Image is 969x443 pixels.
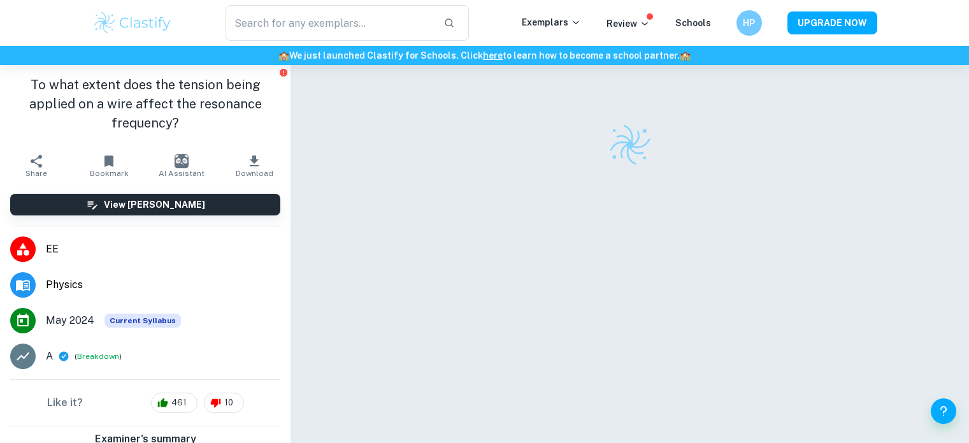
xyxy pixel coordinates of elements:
[145,148,218,184] button: AI Assistant
[25,169,47,178] span: Share
[46,349,53,364] p: A
[278,50,289,61] span: 🏫
[218,148,291,184] button: Download
[104,314,181,328] div: This exemplar is based on the current syllabus. Feel free to refer to it for inspiration/ideas wh...
[742,16,756,30] h6: HP
[77,351,119,362] button: Breakdown
[787,11,877,34] button: UPGRADE NOW
[159,169,205,178] span: AI Assistant
[236,169,273,178] span: Download
[736,10,762,36] button: HP
[46,277,280,293] span: Physics
[104,198,205,212] h6: View [PERSON_NAME]
[204,393,244,413] div: 10
[607,17,650,31] p: Review
[931,398,956,424] button: Help and Feedback
[151,393,197,413] div: 461
[46,242,280,257] span: EE
[73,148,145,184] button: Bookmark
[46,313,94,328] span: May 2024
[104,314,181,328] span: Current Syllabus
[10,75,280,133] h1: To what extent does the tension being applied on a wire affect the resonance frequency?
[680,50,691,61] span: 🏫
[483,50,503,61] a: here
[90,169,129,178] span: Bookmark
[175,154,189,168] img: AI Assistant
[608,122,652,167] img: Clastify logo
[164,396,194,409] span: 461
[278,68,288,77] button: Report issue
[217,396,240,409] span: 10
[226,5,434,41] input: Search for any exemplars...
[75,351,122,363] span: ( )
[522,15,581,29] p: Exemplars
[92,10,173,36] img: Clastify logo
[675,18,711,28] a: Schools
[3,48,966,62] h6: We just launched Clastify for Schools. Click to learn how to become a school partner.
[47,395,83,410] h6: Like it?
[10,194,280,215] button: View [PERSON_NAME]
